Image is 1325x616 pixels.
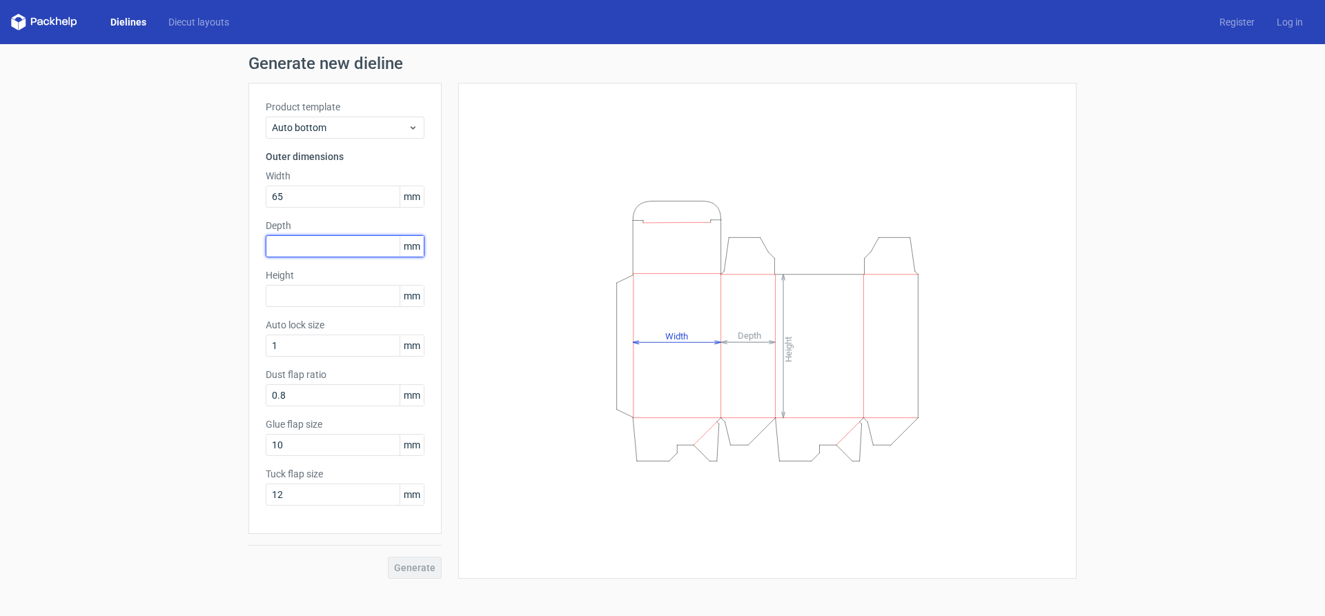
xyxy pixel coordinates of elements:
a: Dielines [99,15,157,29]
h1: Generate new dieline [248,55,1077,72]
span: mm [400,435,424,455]
label: Height [266,268,424,282]
tspan: Height [783,336,794,361]
span: mm [400,286,424,306]
label: Product template [266,100,424,114]
h3: Outer dimensions [266,150,424,163]
span: Auto bottom [272,121,408,135]
label: Width [266,169,424,183]
a: Log in [1266,15,1314,29]
tspan: Depth [738,330,761,341]
label: Glue flap size [266,417,424,431]
span: mm [400,385,424,406]
a: Register [1208,15,1266,29]
span: mm [400,236,424,257]
label: Auto lock size [266,318,424,332]
label: Depth [266,219,424,232]
label: Tuck flap size [266,467,424,481]
label: Dust flap ratio [266,368,424,381]
span: mm [400,484,424,505]
span: mm [400,335,424,356]
a: Diecut layouts [157,15,240,29]
span: mm [400,186,424,207]
tspan: Width [665,330,688,341]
